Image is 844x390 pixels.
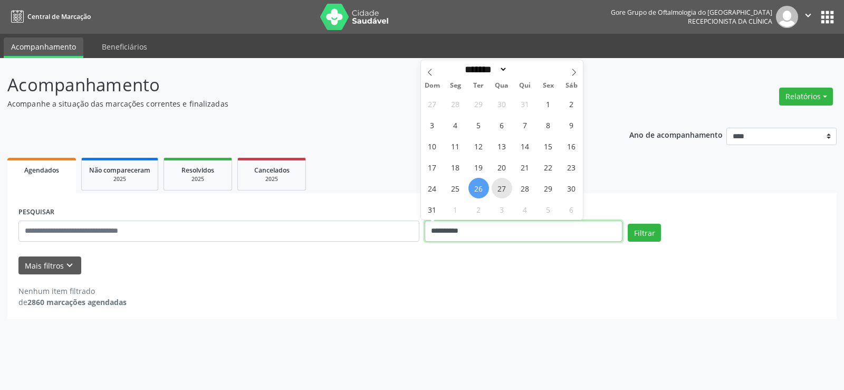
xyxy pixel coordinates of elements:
[561,157,582,177] span: Agosto 23, 2025
[7,72,588,98] p: Acompanhamento
[515,199,535,220] span: Setembro 4, 2025
[492,178,512,198] span: Agosto 27, 2025
[468,93,489,114] span: Julho 29, 2025
[445,178,466,198] span: Agosto 25, 2025
[18,297,127,308] div: de
[422,199,443,220] span: Agosto 31, 2025
[492,157,512,177] span: Agosto 20, 2025
[492,136,512,156] span: Agosto 13, 2025
[515,93,535,114] span: Julho 31, 2025
[64,260,75,271] i: keyboard_arrow_down
[7,8,91,25] a: Central de Marcação
[538,199,559,220] span: Setembro 5, 2025
[89,166,150,175] span: Não compareceram
[445,136,466,156] span: Agosto 11, 2025
[776,6,798,28] img: img
[18,204,54,221] label: PESQUISAR
[515,136,535,156] span: Agosto 14, 2025
[818,8,837,26] button: apps
[422,178,443,198] span: Agosto 24, 2025
[629,128,723,141] p: Ano de acompanhamento
[561,199,582,220] span: Setembro 6, 2025
[27,12,91,21] span: Central de Marcação
[802,9,814,21] i: 
[89,175,150,183] div: 2025
[18,286,127,297] div: Nenhum item filtrado
[245,175,298,183] div: 2025
[536,82,560,89] span: Sex
[611,8,772,17] div: Gore Grupo de Oftalmologia do [GEOGRAPHIC_DATA]
[561,136,582,156] span: Agosto 16, 2025
[561,93,582,114] span: Agosto 2, 2025
[468,178,489,198] span: Agosto 26, 2025
[468,115,489,135] span: Agosto 5, 2025
[254,166,290,175] span: Cancelados
[18,256,81,275] button: Mais filtroskeyboard_arrow_down
[538,115,559,135] span: Agosto 8, 2025
[688,17,772,26] span: Recepcionista da clínica
[538,178,559,198] span: Agosto 29, 2025
[4,37,83,58] a: Acompanhamento
[492,199,512,220] span: Setembro 3, 2025
[445,157,466,177] span: Agosto 18, 2025
[27,297,127,307] strong: 2860 marcações agendadas
[94,37,155,56] a: Beneficiários
[422,136,443,156] span: Agosto 10, 2025
[422,93,443,114] span: Julho 27, 2025
[171,175,224,183] div: 2025
[490,82,513,89] span: Qua
[628,224,661,242] button: Filtrar
[513,82,536,89] span: Qui
[538,157,559,177] span: Agosto 22, 2025
[7,98,588,109] p: Acompanhe a situação das marcações correntes e finalizadas
[515,157,535,177] span: Agosto 21, 2025
[779,88,833,106] button: Relatórios
[468,199,489,220] span: Setembro 2, 2025
[422,115,443,135] span: Agosto 3, 2025
[538,93,559,114] span: Agosto 1, 2025
[462,64,508,75] select: Month
[515,115,535,135] span: Agosto 7, 2025
[538,136,559,156] span: Agosto 15, 2025
[445,115,466,135] span: Agosto 4, 2025
[798,6,818,28] button: 
[444,82,467,89] span: Seg
[561,178,582,198] span: Agosto 30, 2025
[421,82,444,89] span: Dom
[468,157,489,177] span: Agosto 19, 2025
[445,199,466,220] span: Setembro 1, 2025
[515,178,535,198] span: Agosto 28, 2025
[492,115,512,135] span: Agosto 6, 2025
[492,93,512,114] span: Julho 30, 2025
[561,115,582,135] span: Agosto 9, 2025
[422,157,443,177] span: Agosto 17, 2025
[467,82,490,89] span: Ter
[24,166,59,175] span: Agendados
[507,64,542,75] input: Year
[468,136,489,156] span: Agosto 12, 2025
[181,166,214,175] span: Resolvidos
[560,82,583,89] span: Sáb
[445,93,466,114] span: Julho 28, 2025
